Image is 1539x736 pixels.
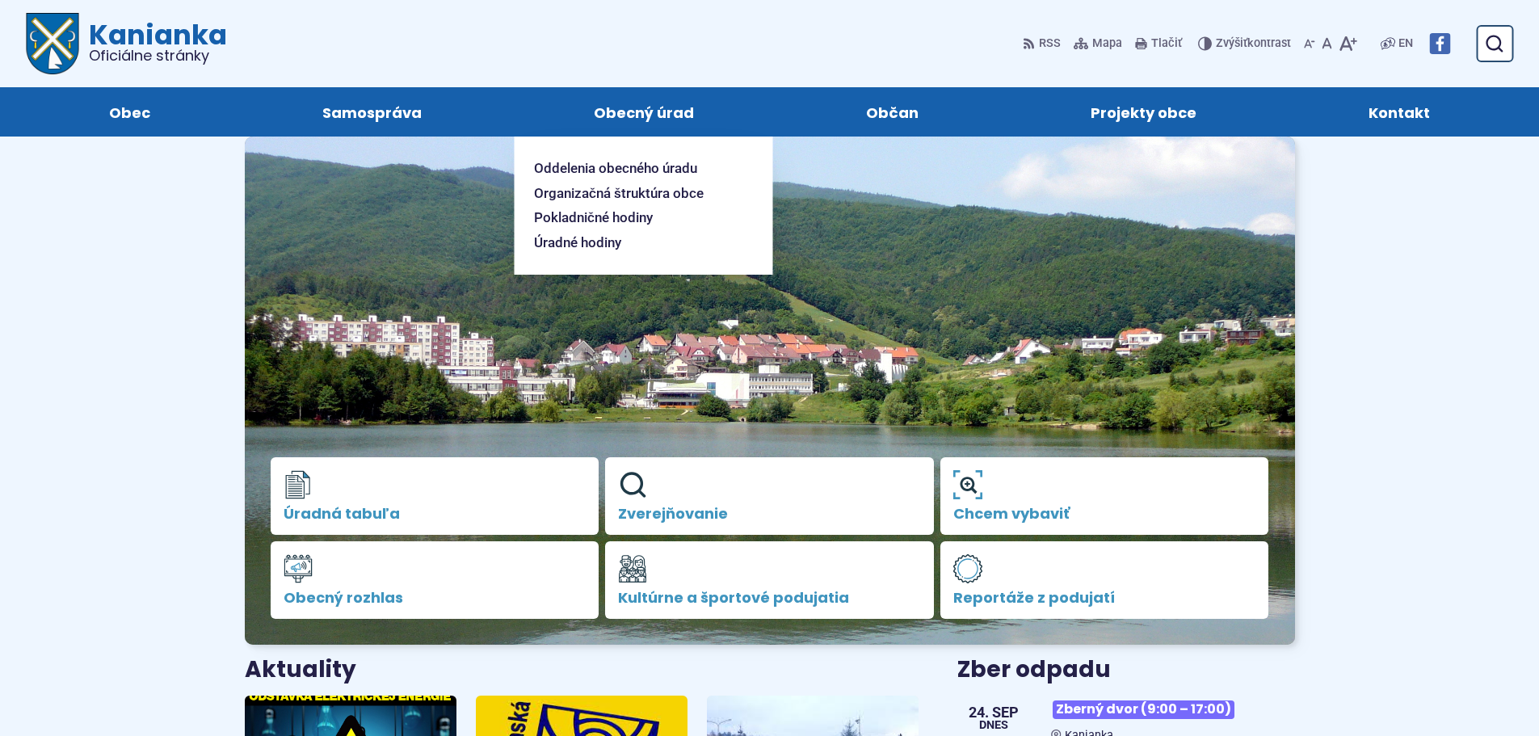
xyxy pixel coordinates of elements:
span: Oficiálne stránky [89,48,227,63]
button: Zmenšiť veľkosť písma [1301,27,1318,61]
h1: Kanianka [79,21,227,63]
a: Obec [39,87,220,137]
a: Úradné hodiny [534,230,734,255]
a: RSS [1023,27,1064,61]
a: Chcem vybaviť [940,457,1269,535]
span: Kontakt [1369,87,1430,137]
span: Obecný úrad [594,87,694,137]
a: Oddelenia obecného úradu [534,156,734,181]
span: Obecný rozhlas [284,590,587,606]
button: Tlačiť [1132,27,1185,61]
span: Zverejňovanie [618,506,921,522]
a: Samospráva [252,87,491,137]
button: Zväčšiť veľkosť písma [1335,27,1360,61]
img: Prejsť na Facebook stránku [1429,33,1450,54]
button: Zvýšiťkontrast [1198,27,1294,61]
button: Nastaviť pôvodnú veľkosť písma [1318,27,1335,61]
h3: Aktuality [245,658,356,683]
a: Kultúrne a športové podujatia [605,541,934,619]
a: Organizačná štruktúra obce [534,181,734,206]
img: Prejsť na domovskú stránku [26,13,79,74]
a: Reportáže z podujatí [940,541,1269,619]
span: Samospráva [322,87,422,137]
a: Úradná tabuľa [271,457,599,535]
span: Reportáže z podujatí [953,590,1256,606]
span: 24. sep [969,705,1019,720]
span: Tlačiť [1151,37,1182,51]
span: Obec [109,87,150,137]
span: RSS [1039,34,1061,53]
span: Oddelenia obecného úradu [534,156,697,181]
span: Organizačná štruktúra obce [534,181,704,206]
span: Úradná tabuľa [284,506,587,522]
a: Mapa [1070,27,1125,61]
a: Obecný rozhlas [271,541,599,619]
a: Pokladničné hodiny [534,205,734,230]
span: EN [1398,34,1413,53]
a: Projekty obce [1021,87,1267,137]
span: Mapa [1092,34,1122,53]
a: EN [1395,34,1416,53]
span: Úradné hodiny [534,230,621,255]
span: Zberný dvor (9:00 – 17:00) [1053,700,1234,719]
span: Občan [866,87,919,137]
span: kontrast [1216,37,1291,51]
a: Zverejňovanie [605,457,934,535]
span: Projekty obce [1091,87,1196,137]
a: Občan [797,87,989,137]
span: Kultúrne a športové podujatia [618,590,921,606]
a: Kontakt [1299,87,1500,137]
h3: Zber odpadu [957,658,1294,683]
span: Zvýšiť [1216,36,1247,50]
span: Chcem vybaviť [953,506,1256,522]
a: Obecný úrad [524,87,763,137]
span: Pokladničné hodiny [534,205,653,230]
a: Logo Kanianka, prejsť na domovskú stránku. [26,13,227,74]
span: Dnes [969,720,1019,731]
